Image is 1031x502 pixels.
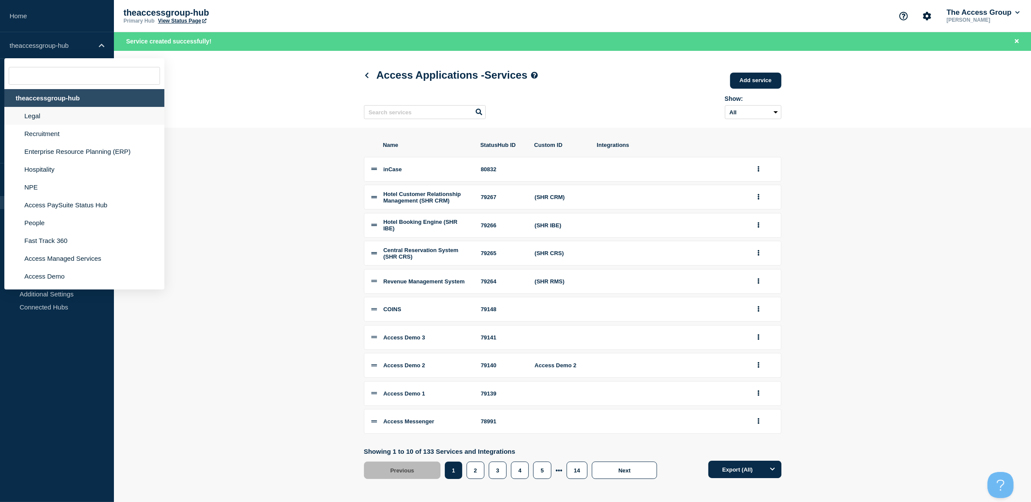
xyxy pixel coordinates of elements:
p: theaccessgroup-hub [10,42,93,49]
span: Access Demo 1 [384,390,425,397]
li: Enterprise Resource Planning (ERP) [4,143,164,160]
div: 79148 [481,306,524,313]
span: Central Reservation System (SHR CRS) [384,247,459,260]
div: (SHR CRS) [535,250,587,256]
button: 5 [533,462,551,479]
button: group actions [753,387,764,400]
li: Recruitment [4,125,164,143]
div: Show: [725,95,781,102]
span: Previous [390,467,414,474]
button: Close banner [1011,37,1022,47]
li: Access PaySuite Status Hub [4,196,164,214]
span: Revenue Management System [384,278,465,285]
button: group actions [753,359,764,372]
button: group actions [753,219,764,232]
span: COINS [384,306,401,313]
li: People [4,214,164,232]
div: 79265 [481,250,524,256]
span: Access Demo 2 [384,362,425,369]
a: Add service [730,73,781,89]
span: Next [618,467,631,474]
li: Legal [4,107,164,125]
button: group actions [753,246,764,260]
div: 79141 [481,334,524,341]
button: group actions [753,163,764,176]
div: 78991 [481,418,524,425]
span: Hotel Customer Relationship Management (SHR CRM) [384,191,461,204]
span: inCase [384,166,402,173]
div: (SHR CRM) [535,194,587,200]
button: Previous [364,462,441,479]
button: Account settings [918,7,936,25]
p: theaccessgroup-hub [123,8,297,18]
div: 80832 [481,166,524,173]
input: Search services [364,105,486,119]
button: 1 [445,462,462,479]
div: theaccessgroup-hub [4,89,164,107]
div: Access Demo 2 [535,362,587,369]
div: (SHR RMS) [535,278,587,285]
span: Access Messenger [384,418,434,425]
span: Integrations [597,142,743,148]
span: Hotel Booking Engine (SHR IBE) [384,219,457,232]
iframe: Help Scout Beacon - Open [988,472,1014,498]
span: Service created successfully! [126,38,211,45]
a: View Status Page [158,18,206,24]
button: Next [592,462,657,479]
div: 79267 [481,194,524,200]
div: 79266 [481,222,524,229]
div: 79139 [481,390,524,397]
span: StatusHub ID [480,142,524,148]
button: Export (All) [708,461,781,478]
button: Support [894,7,913,25]
button: group actions [753,275,764,288]
select: Archived [725,105,781,119]
button: 2 [467,462,484,479]
span: Access Demo 3 [384,334,425,341]
li: Fast Track 360 [4,232,164,249]
p: Showing 1 to 10 of 133 Services and Integrations [364,448,662,455]
li: Access Managed Services [4,249,164,267]
div: (SHR IBE) [535,222,587,229]
button: group actions [753,415,764,428]
span: Name [383,142,470,148]
div: 79264 [481,278,524,285]
li: Hospitality [4,160,164,178]
li: Access Demo [4,267,164,285]
button: 14 [567,462,587,479]
button: group actions [753,331,764,344]
button: 3 [489,462,507,479]
button: group actions [753,190,764,204]
li: NPE [4,178,164,196]
p: Primary Hub [123,18,154,24]
button: group actions [753,303,764,316]
h1: Access Applications - Services [364,69,538,81]
p: [PERSON_NAME] [945,17,1021,23]
button: 4 [511,462,529,479]
button: The Access Group [945,8,1021,17]
div: 79140 [481,362,524,369]
button: Options [764,461,781,478]
span: Custom ID [534,142,587,148]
